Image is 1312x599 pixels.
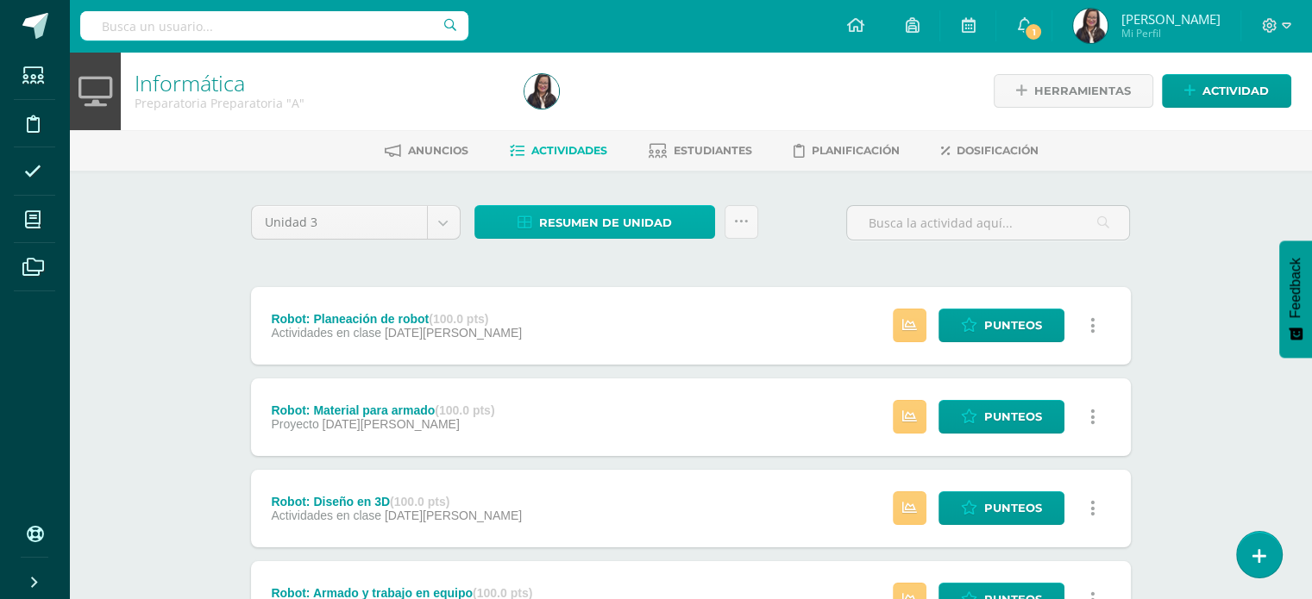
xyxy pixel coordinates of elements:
span: Resumen de unidad [539,207,672,239]
a: Herramientas [994,74,1153,108]
a: Punteos [938,309,1064,342]
a: Punteos [938,491,1064,525]
span: [PERSON_NAME] [1121,10,1220,28]
a: Estudiantes [649,137,752,165]
span: Actividades en clase [271,509,381,522]
input: Busca la actividad aquí... [847,206,1129,240]
button: Feedback - Mostrar encuesta [1279,240,1312,358]
div: Preparatoria Preparatoria 'A' [135,95,504,111]
a: Punteos [938,400,1064,434]
input: Busca un usuario... [80,11,468,41]
span: Estudiantes [674,144,752,157]
a: Anuncios [385,137,468,165]
h1: Informática [135,71,504,95]
a: Actividad [1162,74,1291,108]
span: Punteos [984,309,1042,341]
span: Actividades [531,144,607,157]
span: Feedback [1288,258,1303,318]
span: [DATE][PERSON_NAME] [385,326,522,340]
span: 1 [1024,22,1043,41]
a: Dosificación [941,137,1039,165]
span: [DATE][PERSON_NAME] [385,509,522,522]
span: Herramientas [1034,75,1131,107]
span: Dosificación [957,144,1039,157]
strong: (100.0 pts) [435,403,494,417]
a: Planificación [794,137,900,165]
a: Informática [135,68,245,97]
span: Planificación [812,144,900,157]
span: [DATE][PERSON_NAME] [323,417,460,431]
span: Actividad [1202,75,1269,107]
a: Actividades [510,137,607,165]
strong: (100.0 pts) [429,312,488,326]
div: Robot: Material para armado [271,403,494,417]
span: Punteos [984,492,1042,524]
img: a3c8d07216cdad22dba3c6a6613c3355.png [1073,9,1108,43]
span: Anuncios [408,144,468,157]
strong: (100.0 pts) [390,495,449,509]
img: a3c8d07216cdad22dba3c6a6613c3355.png [524,74,559,109]
span: Unidad 3 [265,206,414,239]
span: Punteos [984,401,1042,433]
span: Actividades en clase [271,326,381,340]
span: Proyecto [271,417,318,431]
a: Unidad 3 [252,206,460,239]
a: Resumen de unidad [474,205,715,239]
div: Robot: Planeación de robot [271,312,522,326]
span: Mi Perfil [1121,26,1220,41]
div: Robot: Diseño en 3D [271,495,522,509]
